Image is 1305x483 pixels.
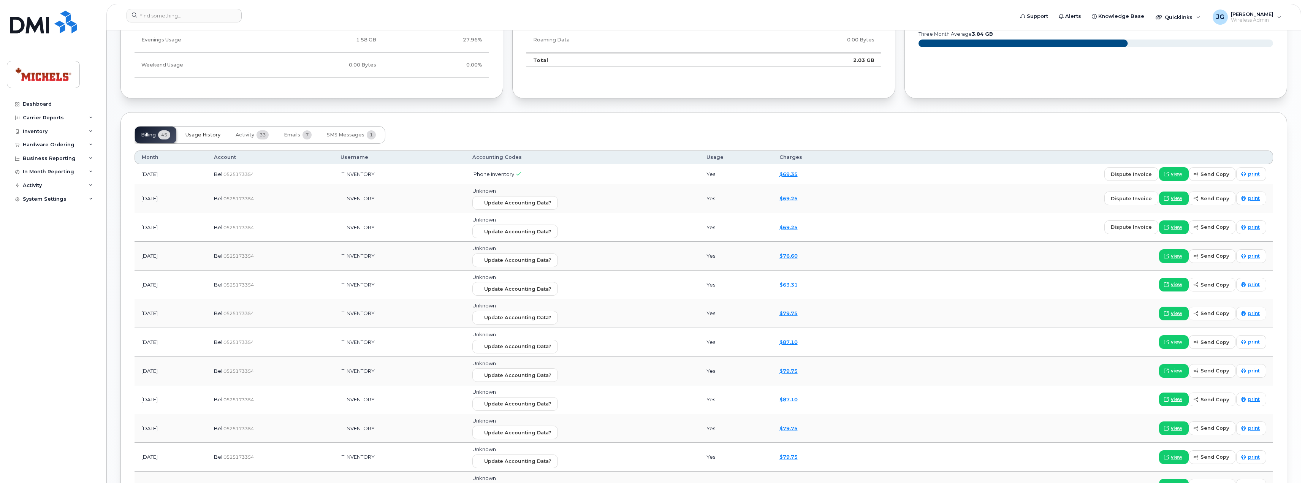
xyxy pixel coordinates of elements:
[700,164,772,184] td: Yes
[1236,220,1266,234] a: print
[1189,335,1235,349] button: send copy
[302,130,312,139] span: 7
[367,130,376,139] span: 1
[1027,13,1048,20] span: Support
[1171,454,1182,461] span: view
[472,360,496,366] span: Unknown
[1171,253,1182,260] span: view
[1248,310,1260,317] span: print
[700,242,772,271] td: Yes
[1200,339,1229,346] span: send copy
[1200,396,1229,403] span: send copy
[135,28,265,52] td: Evenings Usage
[207,150,334,164] th: Account
[1236,307,1266,320] a: print
[472,454,558,468] button: Update Accounting Data?
[334,213,466,242] td: IT INVENTORY
[472,302,496,309] span: Unknown
[223,253,254,259] span: 0525173354
[1159,220,1189,234] a: view
[1171,224,1182,231] span: view
[1200,281,1229,288] span: send copy
[1165,14,1193,20] span: Quicklinks
[779,368,798,374] a: $79.75
[223,196,254,201] span: 0525173354
[1159,335,1189,349] a: view
[327,132,364,138] span: SMS Messages
[472,245,496,251] span: Unknown
[1159,167,1189,181] a: view
[1236,421,1266,435] a: print
[1200,171,1229,178] span: send copy
[334,150,466,164] th: Username
[1171,310,1182,317] span: view
[484,458,551,465] span: Update Accounting Data?
[1171,367,1182,374] span: view
[1236,364,1266,378] a: print
[779,224,798,230] a: $69.25
[484,429,551,436] span: Update Accounting Data?
[135,213,207,242] td: [DATE]
[334,299,466,328] td: IT INVENTORY
[214,310,223,316] span: Bell
[1189,450,1235,464] button: send copy
[1171,171,1182,177] span: view
[1231,11,1273,17] span: [PERSON_NAME]
[1171,339,1182,345] span: view
[779,425,798,431] a: $79.75
[779,339,798,345] a: $87.10
[1150,10,1206,25] div: Quicklinks
[135,28,489,52] tr: Weekdays from 6:00pm to 8:00am
[472,282,558,296] button: Update Accounting Data?
[700,357,772,386] td: Yes
[472,188,496,194] span: Unknown
[214,224,223,230] span: Bell
[334,328,466,357] td: IT INVENTORY
[214,282,223,288] span: Bell
[918,31,993,37] text: three month average
[484,285,551,293] span: Update Accounting Data?
[1111,195,1152,202] span: dispute invoice
[214,195,223,201] span: Bell
[257,130,269,139] span: 33
[1171,281,1182,288] span: view
[223,310,254,316] span: 0525173354
[472,217,496,223] span: Unknown
[214,396,223,402] span: Bell
[1159,421,1189,435] a: view
[334,242,466,271] td: IT INVENTORY
[1236,278,1266,291] a: print
[127,9,242,22] input: Find something...
[700,271,772,299] td: Yes
[1236,167,1266,181] a: print
[135,271,207,299] td: [DATE]
[472,397,558,411] button: Update Accounting Data?
[1098,13,1144,20] span: Knowledge Base
[700,184,772,213] td: Yes
[334,164,466,184] td: IT INVENTORY
[1200,252,1229,260] span: send copy
[1236,450,1266,464] a: print
[1207,10,1287,25] div: Justin Gundran
[223,225,254,230] span: 0525173354
[284,132,300,138] span: Emails
[1111,171,1152,178] span: dispute invoice
[214,339,223,345] span: Bell
[700,150,772,164] th: Usage
[1189,278,1235,291] button: send copy
[1159,192,1189,205] a: view
[1065,13,1081,20] span: Alerts
[484,228,551,235] span: Update Accounting Data?
[1248,253,1260,260] span: print
[484,400,551,407] span: Update Accounting Data?
[1159,278,1189,291] a: view
[135,328,207,357] td: [DATE]
[334,184,466,213] td: IT INVENTORY
[223,368,254,374] span: 0525173354
[1111,223,1152,231] span: dispute invoice
[700,385,772,414] td: Yes
[1171,425,1182,432] span: view
[779,171,798,177] a: $69.35
[1189,220,1235,234] button: send copy
[725,28,881,52] td: 0.00 Bytes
